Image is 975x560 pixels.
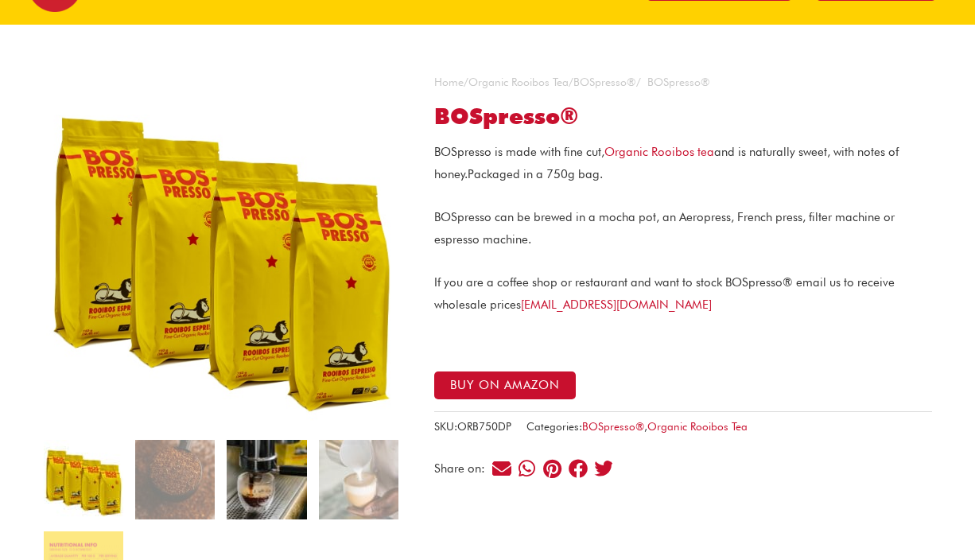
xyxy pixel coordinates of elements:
[647,420,748,433] a: Organic Rooibos Tea
[434,72,932,93] nav: Breadcrumb
[604,145,714,159] a: Organic Rooibos tea
[434,371,576,399] button: Buy on Amazon
[491,458,512,480] div: Share on email
[592,458,614,480] div: Share on twitter
[582,420,644,433] a: BOSpresso®
[44,72,399,428] img: BOSpresso®
[434,272,932,317] p: If you are a coffee shop or restaurant and want to stock BOSpresso® email us to receive wholesale...
[44,440,123,519] img: BOSpresso®
[135,440,215,519] img: BOSpresso® - Image 2
[434,463,491,475] div: Share on:
[468,167,603,181] span: Packaged in a 750g bag.
[457,420,511,433] span: ORB750DP
[434,76,464,88] a: Home
[434,417,511,437] span: SKU:
[468,76,569,88] a: Organic Rooibos Tea
[521,297,712,312] a: [EMAIL_ADDRESS][DOMAIN_NAME]
[227,440,306,519] img: BOSpresso® - Image 3
[434,145,899,181] span: BOSpresso is made with fine cut, and is naturally sweet, with notes of honey.
[516,458,538,480] div: Share on whatsapp
[319,440,398,519] img: BOSpresso® - Image 4
[434,207,932,251] p: BOSpresso can be brewed in a mocha pot, an Aeropress, French press, filter machine or espresso ma...
[573,76,636,88] a: BOSpresso®
[542,458,563,480] div: Share on pinterest
[567,458,588,480] div: Share on facebook
[434,103,932,130] h1: BOSpresso®
[526,417,748,437] span: Categories: ,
